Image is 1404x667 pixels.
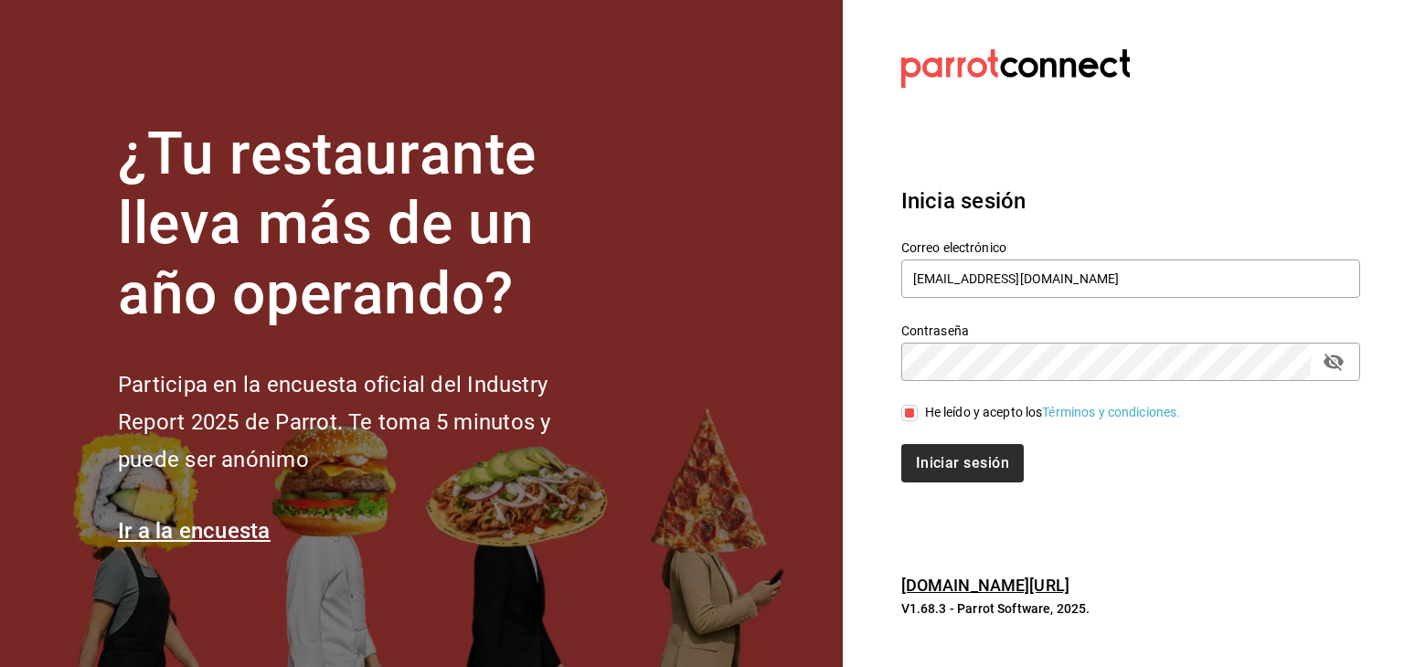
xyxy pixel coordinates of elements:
button: passwordField [1318,346,1349,377]
label: Correo electrónico [901,240,1360,253]
label: Contraseña [901,323,1360,336]
a: [DOMAIN_NAME][URL] [901,576,1069,595]
h2: Participa en la encuesta oficial del Industry Report 2025 de Parrot. Te toma 5 minutos y puede se... [118,366,612,478]
input: Ingresa tu correo electrónico [901,259,1360,298]
div: He leído y acepto los [925,403,1181,422]
h3: Inicia sesión [901,185,1360,217]
p: V1.68.3 - Parrot Software, 2025. [901,599,1360,618]
button: Iniciar sesión [901,444,1024,482]
a: Ir a la encuesta [118,518,271,544]
h1: ¿Tu restaurante lleva más de un año operando? [118,120,612,330]
a: Términos y condiciones. [1042,405,1180,419]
